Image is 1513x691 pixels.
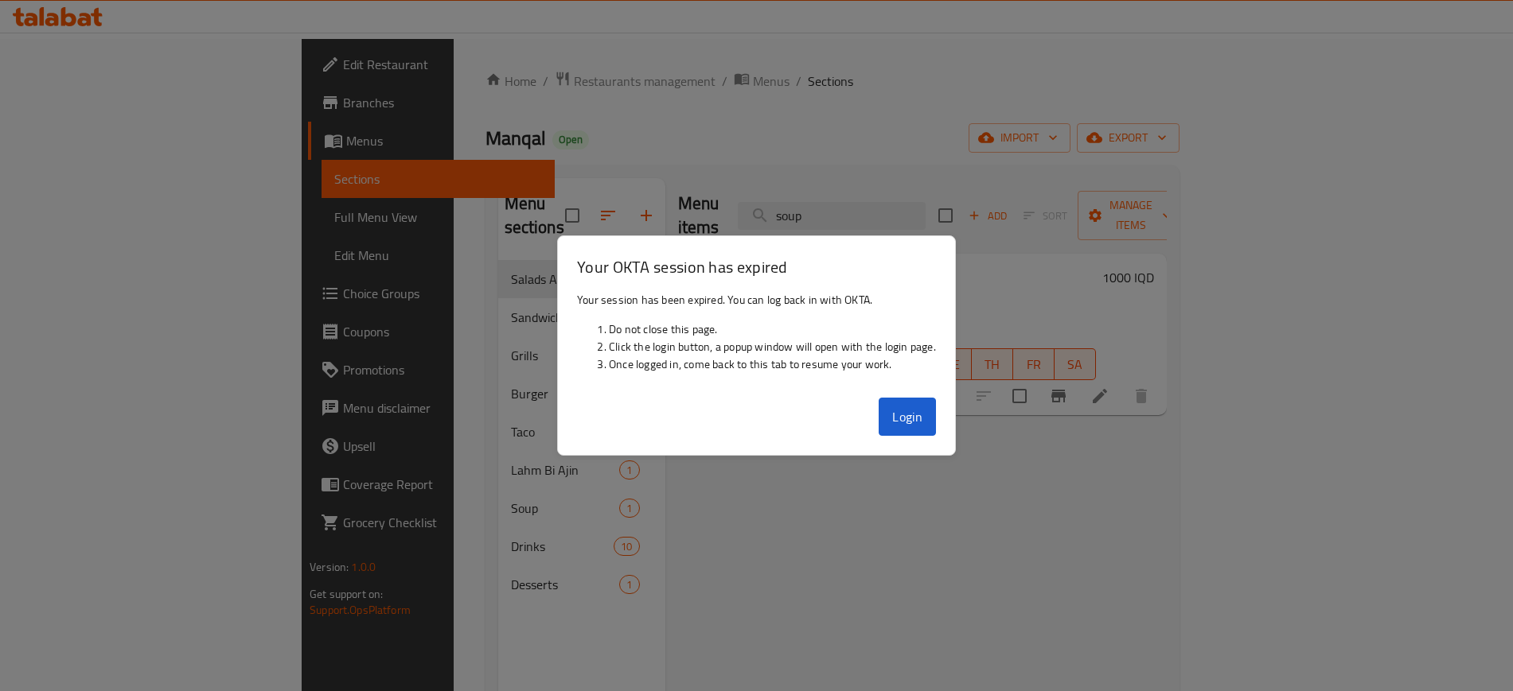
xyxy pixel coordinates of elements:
li: Click the login button, a popup window will open with the login page. [609,338,936,355]
button: Login [879,398,936,436]
li: Once logged in, come back to this tab to resume your work. [609,355,936,373]
h3: Your OKTA session has expired [577,255,936,278]
div: Your session has been expired. You can log back in with OKTA. [558,285,955,391]
li: Do not close this page. [609,320,936,338]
